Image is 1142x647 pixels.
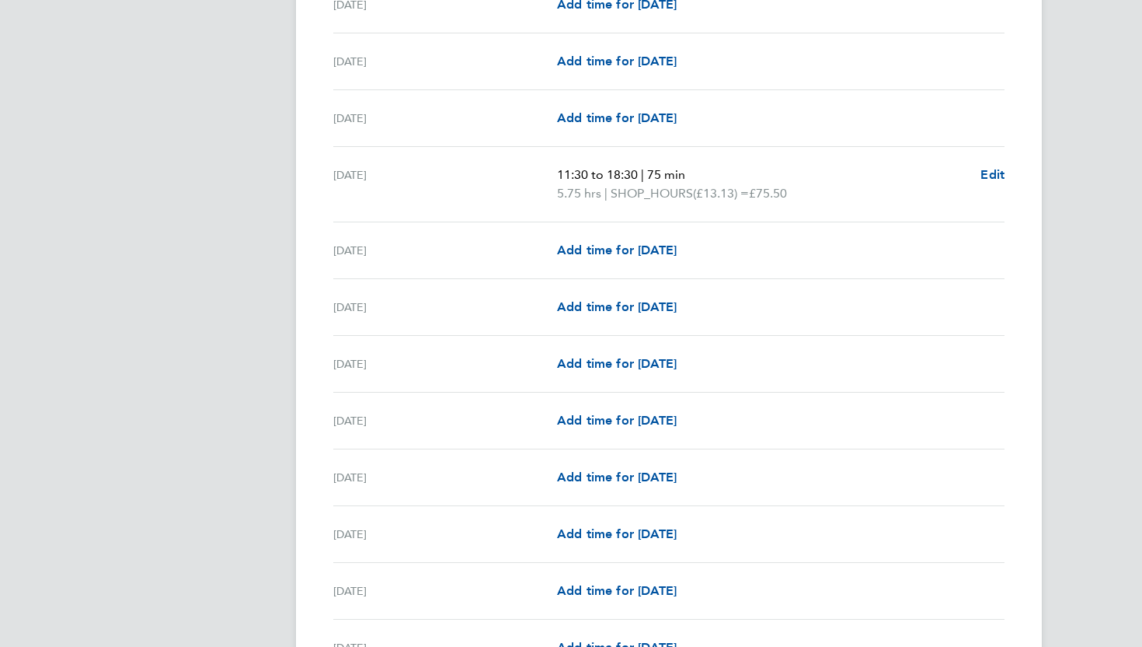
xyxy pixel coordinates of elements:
div: [DATE] [333,109,557,128]
span: | [641,167,644,182]
span: Add time for [DATE] [557,470,677,484]
a: Add time for [DATE] [557,582,677,600]
span: £75.50 [749,186,787,201]
a: Add time for [DATE] [557,525,677,544]
span: Add time for [DATE] [557,299,677,314]
a: Add time for [DATE] [557,468,677,487]
a: Add time for [DATE] [557,298,677,317]
a: Add time for [DATE] [557,52,677,71]
span: Add time for [DATE] [557,110,677,125]
span: Add time for [DATE] [557,243,677,257]
span: Add time for [DATE] [557,54,677,68]
div: [DATE] [333,166,557,203]
div: [DATE] [333,298,557,317]
div: [DATE] [333,52,557,71]
div: [DATE] [333,468,557,487]
span: SHOP_HOURS [611,184,693,203]
a: Add time for [DATE] [557,411,677,430]
span: (£13.13) = [693,186,749,201]
span: Add time for [DATE] [557,526,677,541]
div: [DATE] [333,525,557,544]
div: [DATE] [333,411,557,430]
span: 5.75 hrs [557,186,601,201]
span: | [604,186,608,201]
span: Edit [980,167,1004,182]
span: 75 min [647,167,685,182]
div: [DATE] [333,582,557,600]
span: 11:30 to 18:30 [557,167,638,182]
a: Add time for [DATE] [557,241,677,260]
span: Add time for [DATE] [557,413,677,428]
div: [DATE] [333,241,557,260]
span: Add time for [DATE] [557,583,677,598]
div: [DATE] [333,355,557,373]
a: Edit [980,166,1004,184]
a: Add time for [DATE] [557,355,677,373]
a: Add time for [DATE] [557,109,677,128]
span: Add time for [DATE] [557,356,677,371]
